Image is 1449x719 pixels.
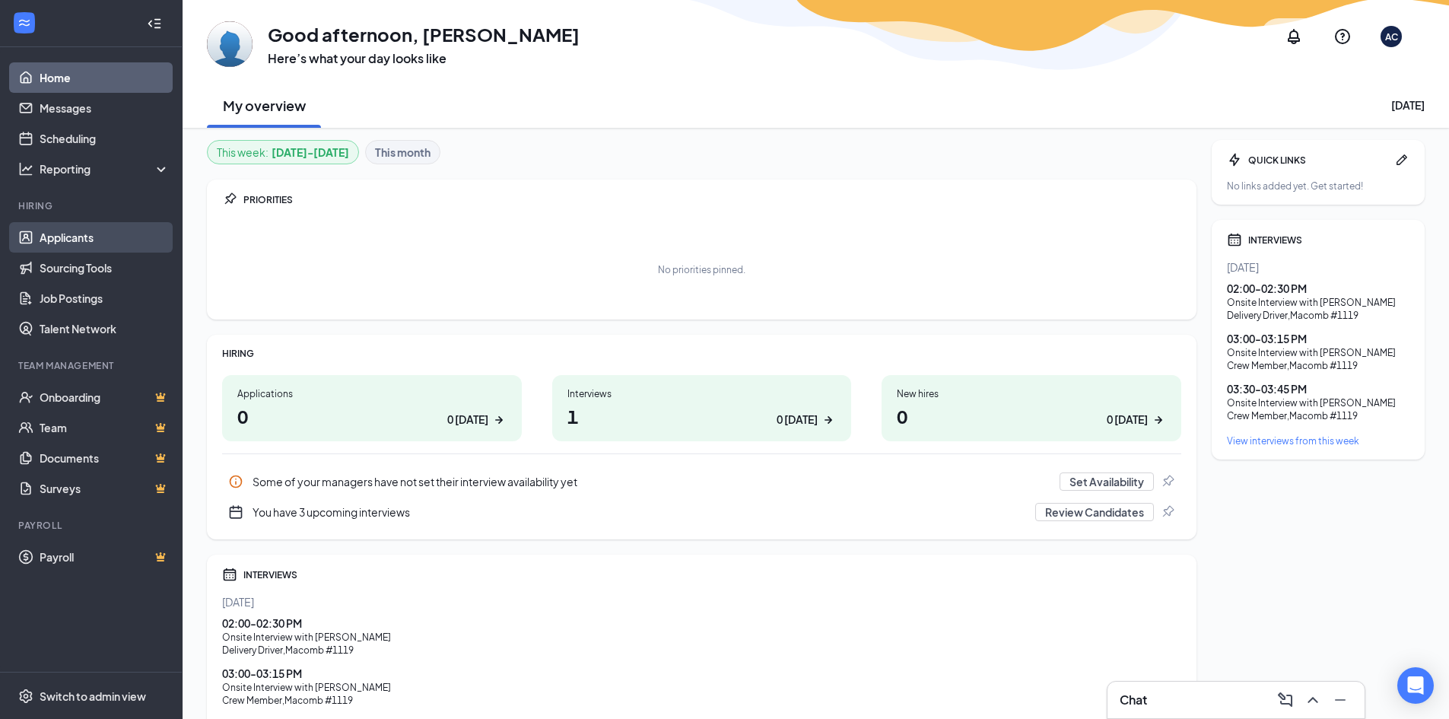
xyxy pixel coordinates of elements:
[1227,346,1409,359] div: Onsite Interview with [PERSON_NAME]
[222,644,1181,657] div: Delivery Driver , Macomb #1119
[1227,434,1409,447] a: View interviews from this week
[222,594,1181,609] div: [DATE]
[222,375,522,441] a: Applications00 [DATE]ArrowRight
[1227,296,1409,309] div: Onsite Interview with [PERSON_NAME]
[40,542,170,572] a: PayrollCrown
[567,387,837,400] div: Interviews
[40,412,170,443] a: TeamCrown
[1276,691,1295,709] svg: ComposeMessage
[243,193,1181,206] div: PRIORITIES
[40,62,170,93] a: Home
[18,359,167,372] div: Team Management
[268,50,580,67] h3: Here’s what your day looks like
[222,616,1181,631] div: 02:00 - 02:30 PM
[491,412,507,428] svg: ArrowRight
[1333,27,1352,46] svg: QuestionInfo
[222,466,1181,497] a: InfoSome of your managers have not set their interview availability yetSet AvailabilityPin
[1227,409,1409,422] div: Crew Member , Macomb #1119
[1107,412,1148,428] div: 0 [DATE]
[1227,381,1409,396] div: 03:30 - 03:45 PM
[222,347,1181,360] div: HIRING
[40,283,170,313] a: Job Postings
[1227,152,1242,167] svg: Bolt
[1248,154,1388,167] div: QUICK LINKS
[222,497,1181,527] a: CalendarNewYou have 3 upcoming interviewsReview CandidatesPin
[40,253,170,283] a: Sourcing Tools
[40,443,170,473] a: DocumentsCrown
[217,144,349,161] div: This week :
[40,222,170,253] a: Applicants
[222,631,1181,644] div: Onsite Interview with [PERSON_NAME]
[40,382,170,412] a: OnboardingCrown
[207,21,253,67] img: Anne Cooper
[243,568,1181,581] div: INTERVIEWS
[658,263,745,276] div: No priorities pinned.
[18,161,33,177] svg: Analysis
[1273,688,1298,712] button: ComposeMessage
[222,681,1181,694] div: Onsite Interview with [PERSON_NAME]
[1331,691,1349,709] svg: Minimize
[40,689,146,704] div: Switch to admin view
[1328,688,1352,712] button: Minimize
[40,313,170,344] a: Talent Network
[17,15,32,30] svg: WorkstreamLogo
[1035,503,1154,521] button: Review Candidates
[1391,97,1425,113] div: [DATE]
[1060,472,1154,491] button: Set Availability
[222,497,1181,527] div: You have 3 upcoming interviews
[1227,309,1409,322] div: Delivery Driver , Macomb #1119
[222,567,237,582] svg: Calendar
[1285,27,1303,46] svg: Notifications
[18,519,167,532] div: Payroll
[1397,667,1434,704] div: Open Intercom Messenger
[1227,180,1409,192] div: No links added yet. Get started!
[18,199,167,212] div: Hiring
[1120,692,1147,708] h3: Chat
[40,93,170,123] a: Messages
[147,16,162,31] svg: Collapse
[777,412,818,428] div: 0 [DATE]
[40,123,170,154] a: Scheduling
[897,387,1166,400] div: New hires
[1151,412,1166,428] svg: ArrowRight
[40,473,170,504] a: SurveysCrown
[1160,504,1175,520] svg: Pin
[1227,281,1409,296] div: 02:00 - 02:30 PM
[1394,152,1409,167] svg: Pen
[228,504,243,520] svg: CalendarNew
[272,144,349,161] b: [DATE] - [DATE]
[447,412,488,428] div: 0 [DATE]
[1248,234,1409,247] div: INTERVIEWS
[1227,232,1242,247] svg: Calendar
[1385,30,1398,43] div: AC
[897,403,1166,429] h1: 0
[1304,691,1322,709] svg: ChevronUp
[552,375,852,441] a: Interviews10 [DATE]ArrowRight
[821,412,836,428] svg: ArrowRight
[1227,359,1409,372] div: Crew Member , Macomb #1119
[40,161,170,177] div: Reporting
[228,474,243,489] svg: Info
[222,694,1181,707] div: Crew Member , Macomb #1119
[222,466,1181,497] div: Some of your managers have not set their interview availability yet
[1227,396,1409,409] div: Onsite Interview with [PERSON_NAME]
[223,96,306,115] h2: My overview
[1301,688,1325,712] button: ChevronUp
[18,689,33,704] svg: Settings
[253,474,1050,489] div: Some of your managers have not set their interview availability yet
[268,21,580,47] h1: Good afternoon, [PERSON_NAME]
[222,192,237,207] svg: Pin
[375,144,431,161] b: This month
[222,666,1181,681] div: 03:00 - 03:15 PM
[882,375,1181,441] a: New hires00 [DATE]ArrowRight
[567,403,837,429] h1: 1
[1227,259,1409,275] div: [DATE]
[1227,331,1409,346] div: 03:00 - 03:15 PM
[1160,474,1175,489] svg: Pin
[253,504,1026,520] div: You have 3 upcoming interviews
[237,387,507,400] div: Applications
[237,403,507,429] h1: 0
